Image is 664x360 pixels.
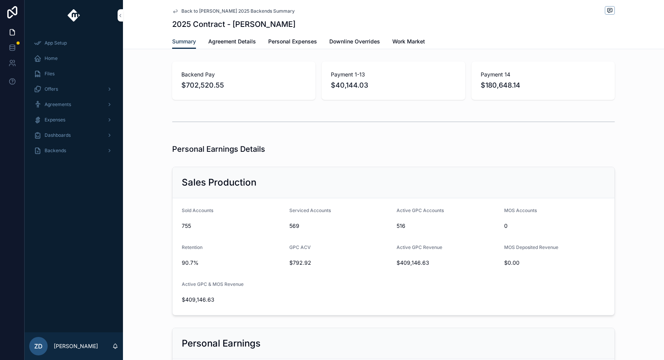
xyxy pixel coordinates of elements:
a: Expenses [29,113,118,127]
span: Retention [182,244,203,250]
span: Serviced Accounts [289,207,331,213]
span: GPC ACV [289,244,311,250]
span: 0 [504,222,606,230]
span: Agreement Details [208,38,256,45]
span: App Setup [45,40,67,46]
a: Home [29,51,118,65]
span: 516 [397,222,498,230]
a: Personal Expenses [268,35,317,50]
span: $702,520.55 [181,80,306,91]
span: Active GPC Revenue [397,244,442,250]
span: $792.92 [289,259,391,267]
span: Active GPC & MOS Revenue [182,281,244,287]
span: Payment 1-13 [331,71,456,78]
span: $180,648.14 [481,80,606,91]
span: $0.00 [504,259,606,267]
span: Personal Expenses [268,38,317,45]
span: Payment 14 [481,71,606,78]
h2: Sales Production [182,176,256,189]
span: ZD [34,342,43,351]
span: Dashboards [45,132,71,138]
span: MOS Deposited Revenue [504,244,558,250]
span: MOS Accounts [504,207,537,213]
a: Summary [172,35,196,49]
a: Files [29,67,118,81]
span: 755 [182,222,283,230]
span: Back to [PERSON_NAME] 2025 Backends Summary [181,8,295,14]
a: Offers [29,82,118,96]
span: Offers [45,86,58,92]
div: scrollable content [25,31,123,168]
span: 569 [289,222,391,230]
span: Home [45,55,58,61]
h1: 2025 Contract - [PERSON_NAME] [172,19,295,30]
span: Expenses [45,117,65,123]
span: $40,144.03 [331,80,456,91]
h2: Personal Earnings [182,337,261,350]
img: App logo [68,9,80,22]
span: Sold Accounts [182,207,213,213]
span: Active GPC Accounts [397,207,444,213]
span: $409,146.63 [397,259,498,267]
span: $409,146.63 [182,296,283,304]
h1: Personal Earnings Details [172,144,265,154]
a: App Setup [29,36,118,50]
span: Downline Overrides [329,38,380,45]
a: Dashboards [29,128,118,142]
a: Agreements [29,98,118,111]
p: [PERSON_NAME] [54,342,98,350]
span: Agreements [45,101,71,108]
span: Files [45,71,55,77]
span: 90.7% [182,259,283,267]
a: Backends [29,144,118,158]
a: Back to [PERSON_NAME] 2025 Backends Summary [172,8,295,14]
span: Backend Pay [181,71,306,78]
a: Work Market [392,35,425,50]
span: Summary [172,38,196,45]
span: Work Market [392,38,425,45]
span: Backends [45,148,66,154]
a: Downline Overrides [329,35,380,50]
a: Agreement Details [208,35,256,50]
